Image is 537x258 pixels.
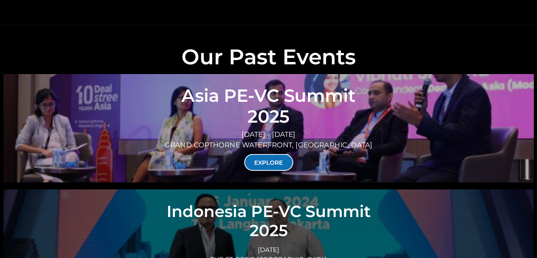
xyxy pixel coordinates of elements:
[16,202,521,240] h2: Indonesia PE-VC Summit 2025
[4,46,533,68] h2: Our Past Events
[244,154,293,171] a: EXPLORE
